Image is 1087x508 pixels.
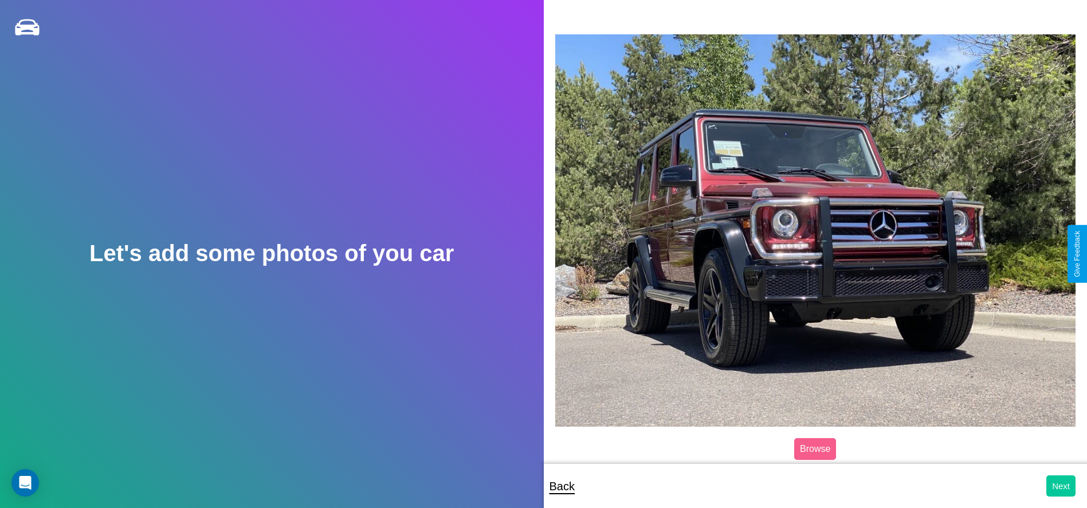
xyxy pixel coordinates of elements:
[794,438,836,460] label: Browse
[555,34,1076,427] img: posted
[1046,475,1076,497] button: Next
[11,469,39,497] div: Open Intercom Messenger
[1073,231,1081,277] div: Give Feedback
[550,476,575,497] p: Back
[89,241,454,266] h2: Let's add some photos of you car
